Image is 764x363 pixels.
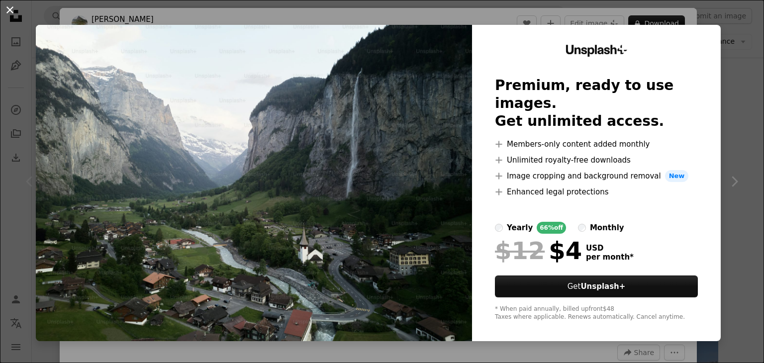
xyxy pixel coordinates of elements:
[580,282,625,291] strong: Unsplash+
[495,186,698,198] li: Enhanced legal protections
[578,224,586,232] input: monthly
[590,222,624,234] div: monthly
[495,77,698,130] h2: Premium, ready to use images. Get unlimited access.
[537,222,566,234] div: 66% off
[495,154,698,166] li: Unlimited royalty-free downloads
[495,275,698,297] button: GetUnsplash+
[495,238,582,264] div: $4
[495,224,503,232] input: yearly66%off
[495,138,698,150] li: Members-only content added monthly
[495,305,698,321] div: * When paid annually, billed upfront $48 Taxes where applicable. Renews automatically. Cancel any...
[586,253,634,262] span: per month *
[495,238,545,264] span: $12
[495,170,698,182] li: Image cropping and background removal
[586,244,634,253] span: USD
[507,222,533,234] div: yearly
[665,170,689,182] span: New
